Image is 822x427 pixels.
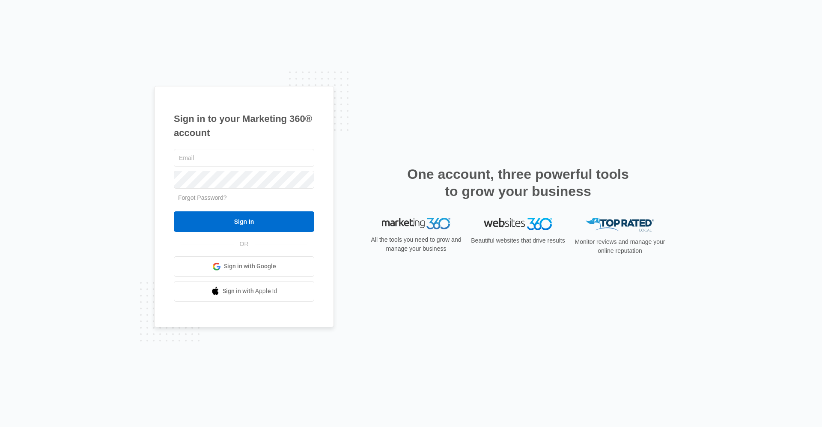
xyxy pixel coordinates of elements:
[174,211,314,232] input: Sign In
[224,262,276,271] span: Sign in with Google
[174,281,314,302] a: Sign in with Apple Id
[174,256,314,277] a: Sign in with Google
[174,149,314,167] input: Email
[178,194,227,201] a: Forgot Password?
[368,235,464,253] p: All the tools you need to grow and manage your business
[382,218,450,230] img: Marketing 360
[223,287,277,296] span: Sign in with Apple Id
[405,166,631,200] h2: One account, three powerful tools to grow your business
[586,218,654,232] img: Top Rated Local
[174,112,314,140] h1: Sign in to your Marketing 360® account
[470,236,566,245] p: Beautiful websites that drive results
[484,218,552,230] img: Websites 360
[572,237,668,255] p: Monitor reviews and manage your online reputation
[234,240,255,249] span: OR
